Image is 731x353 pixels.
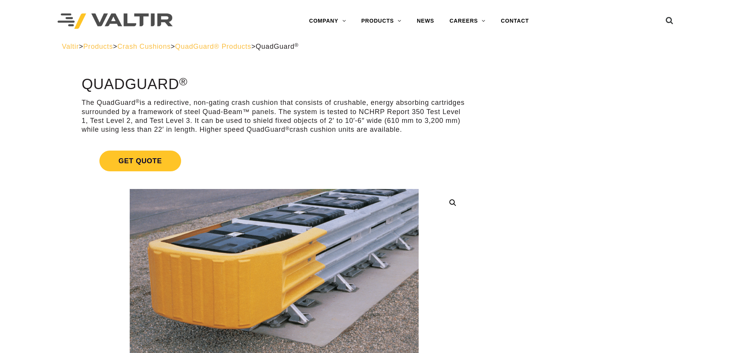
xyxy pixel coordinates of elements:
img: Valtir [58,13,173,29]
a: CAREERS [442,13,493,29]
a: Get Quote [82,141,467,181]
sup: ® [295,42,299,48]
a: Products [83,43,113,50]
sup: ® [135,98,140,104]
div: > > > > [62,42,669,51]
span: QuadGuard [256,43,299,50]
sup: ® [179,75,188,88]
a: CONTACT [493,13,536,29]
sup: ® [285,126,290,131]
a: Crash Cushions [117,43,171,50]
a: QuadGuard® Products [175,43,251,50]
a: Valtir [62,43,79,50]
a: NEWS [409,13,442,29]
a: COMPANY [301,13,353,29]
a: PRODUCTS [353,13,409,29]
p: The QuadGuard is a redirective, non-gating crash cushion that consists of crushable, energy absor... [82,98,467,134]
h1: QuadGuard [82,76,467,93]
span: Get Quote [99,151,181,171]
